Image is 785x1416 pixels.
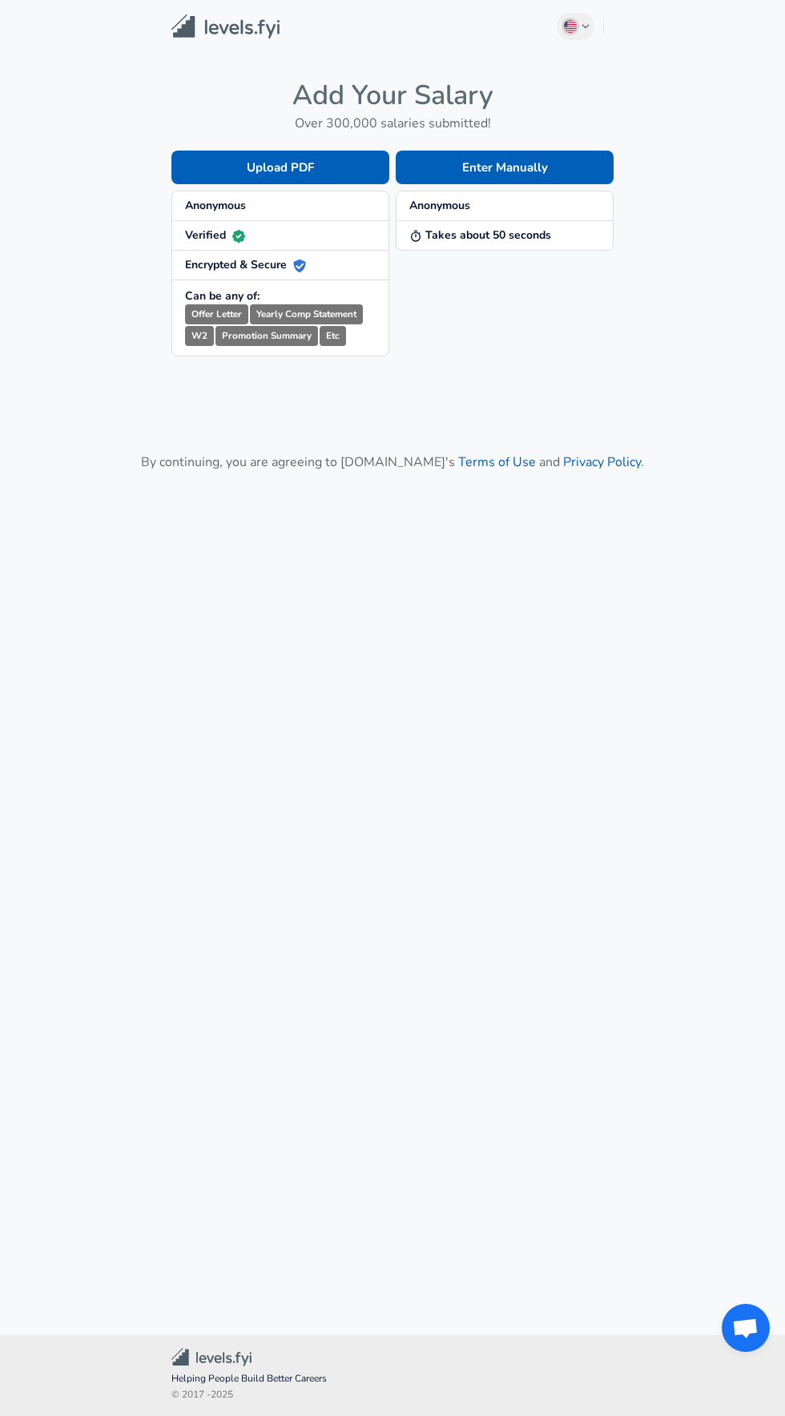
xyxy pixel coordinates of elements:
[171,151,389,184] button: Upload PDF
[320,326,346,346] small: Etc
[564,20,577,33] img: English (US)
[171,14,280,39] img: Levels.fyi
[409,198,470,213] strong: Anonymous
[185,227,245,243] strong: Verified
[171,78,614,112] h4: Add Your Salary
[409,227,551,243] strong: Takes about 50 seconds
[185,257,306,272] strong: Encrypted & Secure
[458,453,536,471] a: Terms of Use
[215,326,318,346] small: Promotion Summary
[171,1348,252,1366] img: Levels.fyi Community
[250,304,363,324] small: Yearly Comp Statement
[396,151,614,184] button: Enter Manually
[171,1371,614,1387] span: Helping People Build Better Careers
[185,198,246,213] strong: Anonymous
[563,453,641,471] a: Privacy Policy
[185,326,214,346] small: W2
[185,288,260,304] strong: Can be any of:
[722,1304,770,1352] div: Open chat
[185,304,248,324] small: Offer Letter
[171,1387,614,1403] span: © 2017 - 2025
[171,112,614,135] h6: Over 300,000 salaries submitted!
[557,13,595,40] button: English (US)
